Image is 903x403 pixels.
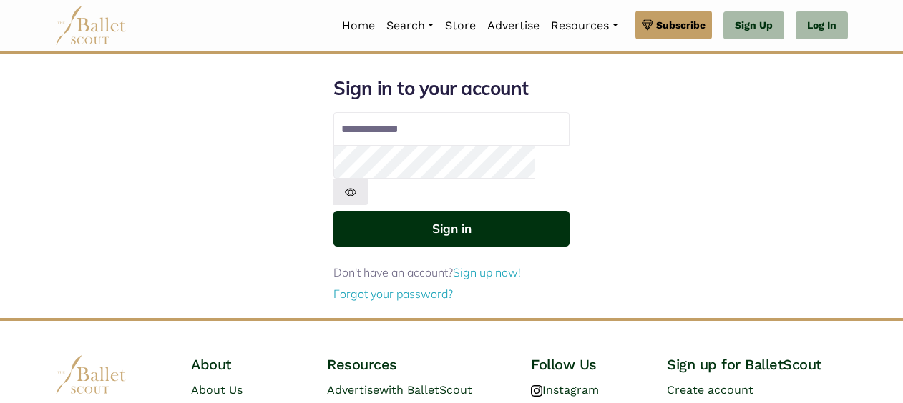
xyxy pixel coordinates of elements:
span: Subscribe [656,17,706,33]
h1: Sign in to your account [333,76,570,101]
img: instagram logo [531,385,542,397]
a: Instagram [531,383,599,397]
h4: Sign up for BalletScout [667,355,848,374]
a: About Us [191,383,243,397]
h4: Resources [327,355,508,374]
span: with BalletScout [379,383,472,397]
a: Search [381,11,439,41]
h4: Follow Us [531,355,644,374]
a: Sign up now! [453,265,521,279]
a: Store [439,11,482,41]
a: Advertise [482,11,545,41]
a: Forgot your password? [333,287,453,301]
p: Don't have an account? [333,264,570,282]
a: Subscribe [635,11,712,39]
h4: About [191,355,304,374]
a: Log In [796,11,848,40]
img: logo [55,355,127,394]
a: Advertisewith BalletScout [327,383,472,397]
button: Sign in [333,211,570,246]
a: Sign Up [723,11,784,40]
a: Create account [667,383,753,397]
a: Home [336,11,381,41]
img: gem.svg [642,17,653,33]
a: Resources [545,11,623,41]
